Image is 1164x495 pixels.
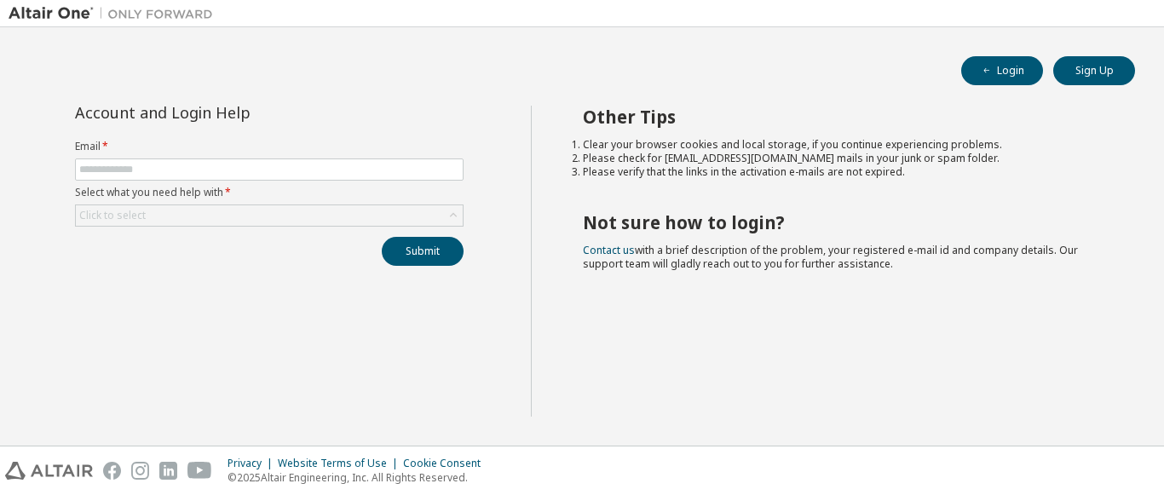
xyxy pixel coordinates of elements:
[961,56,1043,85] button: Login
[583,165,1105,179] li: Please verify that the links in the activation e-mails are not expired.
[228,470,491,485] p: © 2025 Altair Engineering, Inc. All Rights Reserved.
[382,237,464,266] button: Submit
[75,140,464,153] label: Email
[228,457,278,470] div: Privacy
[159,462,177,480] img: linkedin.svg
[187,462,212,480] img: youtube.svg
[278,457,403,470] div: Website Terms of Use
[79,209,146,222] div: Click to select
[131,462,149,480] img: instagram.svg
[403,457,491,470] div: Cookie Consent
[75,186,464,199] label: Select what you need help with
[583,243,1078,271] span: with a brief description of the problem, your registered e-mail id and company details. Our suppo...
[5,462,93,480] img: altair_logo.svg
[75,106,386,119] div: Account and Login Help
[9,5,222,22] img: Altair One
[583,152,1105,165] li: Please check for [EMAIL_ADDRESS][DOMAIN_NAME] mails in your junk or spam folder.
[103,462,121,480] img: facebook.svg
[583,106,1105,128] h2: Other Tips
[1053,56,1135,85] button: Sign Up
[583,211,1105,233] h2: Not sure how to login?
[76,205,463,226] div: Click to select
[583,138,1105,152] li: Clear your browser cookies and local storage, if you continue experiencing problems.
[583,243,635,257] a: Contact us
